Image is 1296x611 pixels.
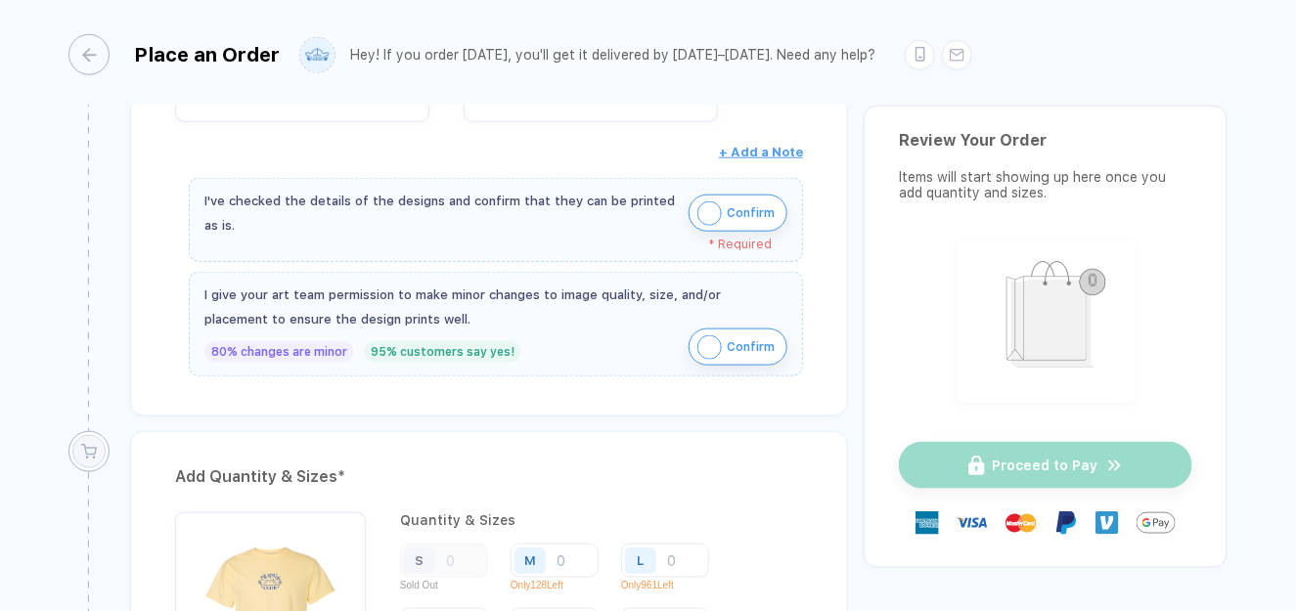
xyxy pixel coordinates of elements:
img: shopping_bag.png [965,248,1127,390]
div: Add Quantity & Sizes [175,461,803,493]
div: M [524,553,536,568]
div: I give your art team permission to make minor changes to image quality, size, and/or placement to... [204,283,787,331]
img: icon [697,335,722,360]
button: + Add a Note [719,137,803,168]
div: Items will start showing up here once you add quantity and sizes. [899,169,1192,200]
div: Hey! If you order [DATE], you'll get it delivered by [DATE]–[DATE]. Need any help? [350,47,875,64]
img: master-card [1006,507,1037,539]
div: Review Your Order [899,131,1192,150]
p: Sold Out [400,580,503,590]
div: Quantity & Sizes [400,512,803,528]
div: 80% changes are minor [204,341,354,363]
div: * Required [204,238,772,251]
img: Google Pay [1137,503,1176,543]
img: user profile [300,38,335,72]
img: icon [697,201,722,226]
img: visa [957,507,988,539]
span: + Add a Note [719,145,803,159]
div: I've checked the details of the designs and confirm that they can be printed as is. [204,189,679,238]
div: Place an Order [134,43,280,66]
div: 95% customers say yes! [364,341,521,363]
span: Confirm [727,331,775,363]
button: iconConfirm [689,328,787,366]
div: S [416,553,425,568]
span: Confirm [727,197,775,229]
button: iconConfirm [689,195,787,232]
div: L [638,553,645,568]
p: Only 961 Left [621,580,724,590]
p: Only 128 Left [511,580,613,590]
img: Venmo [1095,511,1119,535]
img: express [916,511,939,535]
img: Paypal [1054,511,1078,535]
